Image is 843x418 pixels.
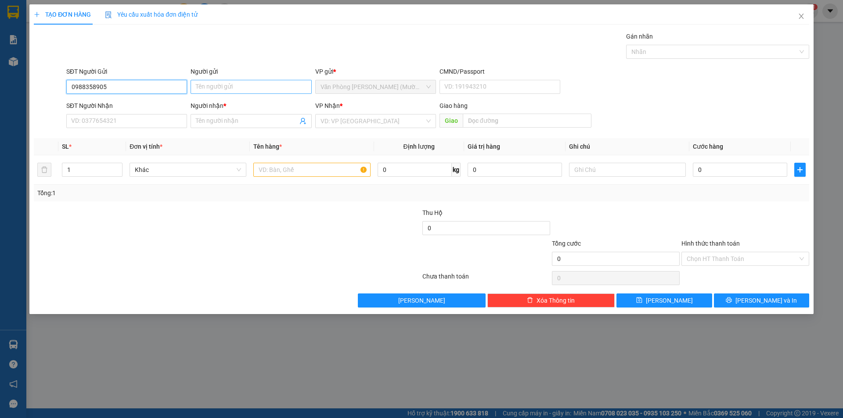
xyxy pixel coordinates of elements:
[616,293,712,307] button: save[PERSON_NAME]
[105,11,198,18] span: Yêu cầu xuất hóa đơn điện tử
[626,33,653,40] label: Gán nhãn
[315,102,340,109] span: VP Nhận
[37,188,325,198] div: Tổng: 1
[463,114,591,128] input: Dọc đường
[253,143,282,150] span: Tên hàng
[253,163,370,177] input: VD: Bàn, Ghế
[398,296,445,305] span: [PERSON_NAME]
[299,118,306,125] span: user-add
[421,272,551,287] div: Chưa thanh toán
[646,296,693,305] span: [PERSON_NAME]
[37,163,51,177] button: delete
[135,163,241,176] span: Khác
[34,11,40,18] span: plus
[74,42,121,53] li: (c) 2017
[315,67,436,76] div: VP gửi
[403,143,435,150] span: Định lượng
[527,297,533,304] span: delete
[636,297,642,304] span: save
[440,102,468,109] span: Giao hàng
[794,163,806,177] button: plus
[321,80,431,93] span: Văn Phòng Trần Phú (Mường Thanh)
[191,67,311,76] div: Người gửi
[487,293,615,307] button: deleteXóa Thông tin
[57,13,84,69] b: BIÊN NHẬN GỬI HÀNG
[440,67,560,76] div: CMND/Passport
[468,163,562,177] input: 0
[795,166,805,173] span: plus
[681,240,740,247] label: Hình thức thanh toán
[537,296,575,305] span: Xóa Thông tin
[452,163,461,177] span: kg
[11,57,50,98] b: [PERSON_NAME]
[66,101,187,111] div: SĐT Người Nhận
[735,296,797,305] span: [PERSON_NAME] và In
[130,143,162,150] span: Đơn vị tính
[569,163,686,177] input: Ghi Chú
[62,143,69,150] span: SL
[468,143,500,150] span: Giá trị hàng
[95,11,116,32] img: logo.jpg
[358,293,486,307] button: [PERSON_NAME]
[66,67,187,76] div: SĐT Người Gửi
[34,11,91,18] span: TẠO ĐƠN HÀNG
[191,101,311,111] div: Người nhận
[11,11,55,55] img: logo.jpg
[798,13,805,20] span: close
[693,143,723,150] span: Cước hàng
[552,240,581,247] span: Tổng cước
[714,293,809,307] button: printer[PERSON_NAME] và In
[789,4,814,29] button: Close
[74,33,121,40] b: [DOMAIN_NAME]
[566,138,689,155] th: Ghi chú
[726,297,732,304] span: printer
[440,114,463,128] span: Giao
[105,11,112,18] img: icon
[422,209,443,216] span: Thu Hộ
